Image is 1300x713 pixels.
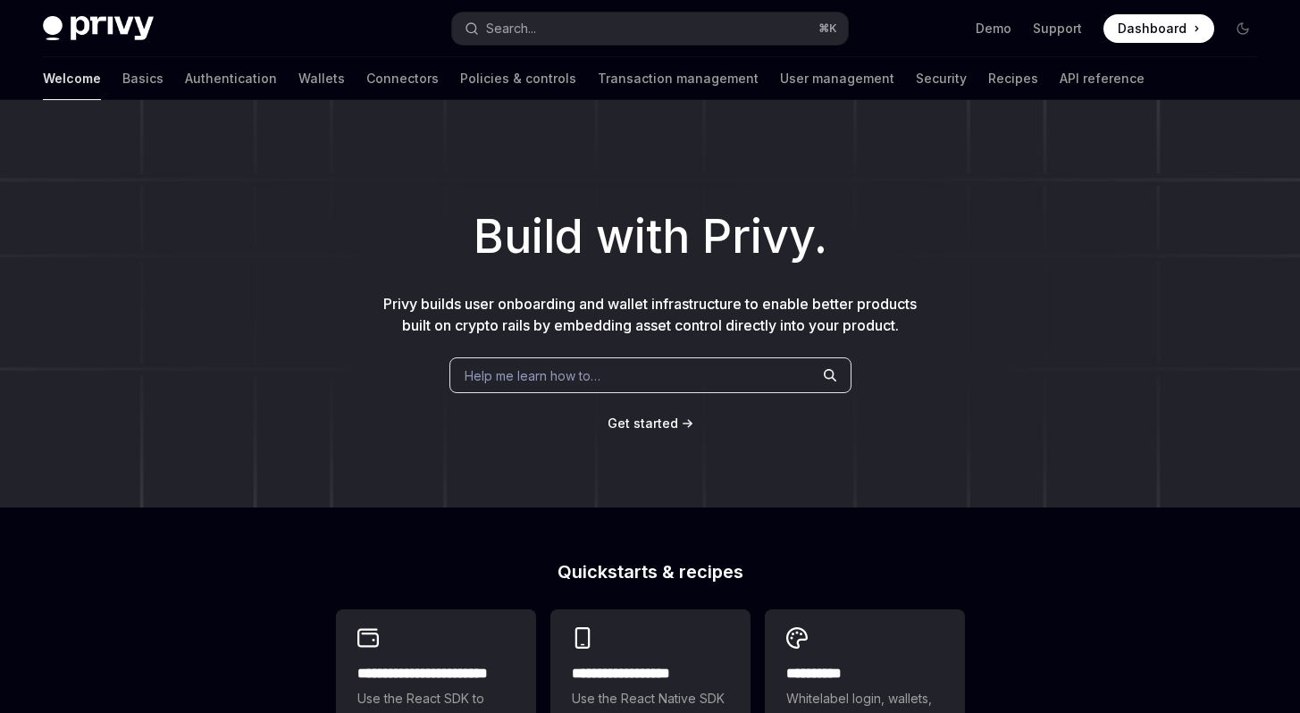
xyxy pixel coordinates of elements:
span: Help me learn how to… [465,366,600,385]
button: Search...⌘K [452,13,847,45]
a: Policies & controls [460,57,576,100]
a: Demo [976,20,1011,38]
a: Dashboard [1103,14,1214,43]
a: Get started [608,415,678,432]
a: Security [916,57,967,100]
span: ⌘ K [818,21,837,36]
a: Basics [122,57,164,100]
a: Connectors [366,57,439,100]
h2: Quickstarts & recipes [336,563,965,581]
a: Welcome [43,57,101,100]
span: Get started [608,415,678,431]
button: Toggle dark mode [1229,14,1257,43]
div: Search... [486,18,536,39]
h1: Build with Privy. [29,202,1271,272]
a: Recipes [988,57,1038,100]
a: Support [1033,20,1082,38]
span: Privy builds user onboarding and wallet infrastructure to enable better products built on crypto ... [383,295,917,334]
a: Wallets [298,57,345,100]
a: Transaction management [598,57,759,100]
a: Authentication [185,57,277,100]
span: Dashboard [1118,20,1187,38]
a: API reference [1060,57,1145,100]
img: dark logo [43,16,154,41]
a: User management [780,57,894,100]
